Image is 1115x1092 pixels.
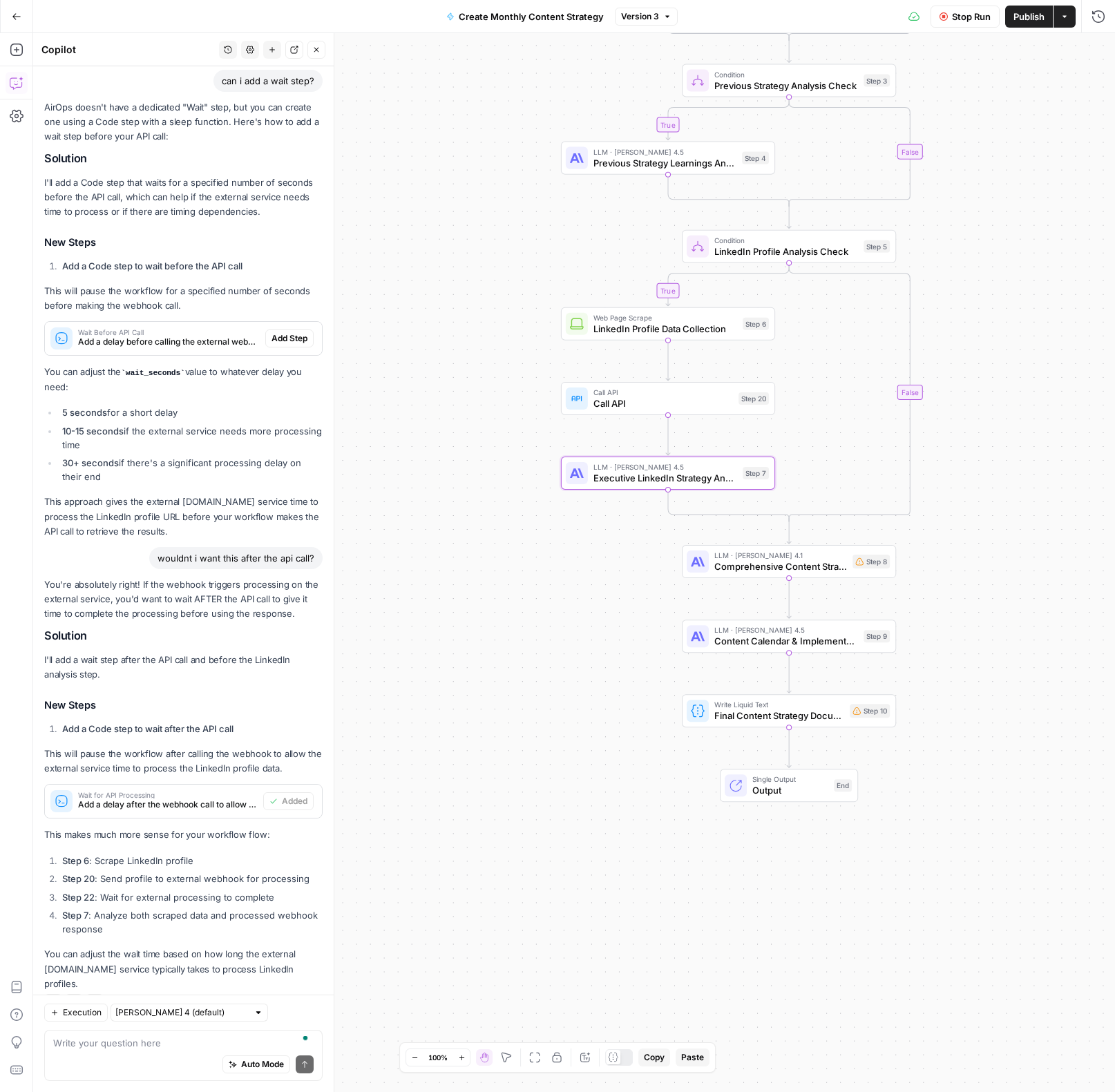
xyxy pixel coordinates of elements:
[78,792,258,798] span: Wait for API Processing
[787,578,791,618] g: Edge from step_8 to step_9
[681,1051,704,1064] span: Paste
[682,545,896,578] div: LLM · [PERSON_NAME] 4.1Comprehensive Content Strategy DevelopmentStep 8
[666,263,789,306] g: Edge from step_5 to step_6
[459,10,604,23] span: Create Monthly Content Strategy
[676,1048,709,1066] button: Paste
[593,156,736,170] span: Previous Strategy Learnings Analysis
[44,233,323,251] h3: New Steps
[682,694,896,727] div: Write Liquid TextFinal Content Strategy DocumentStep 10
[742,152,769,164] div: Step 4
[59,854,323,868] li: : Scrape LinkedIn profile
[668,490,789,521] g: Edge from step_7 to step_5-conditional-end
[738,392,769,405] div: Step 20
[787,37,791,62] g: Edge from step_16-conditional-end to step_3
[787,727,791,767] g: Edge from step_10 to end
[438,6,612,28] button: Create Monthly Content Strategy
[615,8,678,26] button: Version 3
[743,318,769,330] div: Step 6
[149,547,323,569] div: wouldnt i want this after the api call?
[265,329,314,347] button: Add Step
[44,495,323,538] p: This approach gives the external [DOMAIN_NAME] service time to process the LinkedIn profile URL b...
[271,332,307,345] span: Add Step
[864,630,890,642] div: Step 9
[593,146,736,157] span: LLM · [PERSON_NAME] 4.5
[62,723,234,734] strong: Add a Code step to wait after the API call
[682,230,896,263] div: ConditionLinkedIn Profile Analysis CheckStep 5
[59,890,323,904] li: : Wait for external processing to complete
[1005,6,1053,28] button: Publish
[714,699,844,710] span: Write Liquid Text
[714,235,858,246] span: Condition
[62,407,107,418] strong: 5 seconds
[644,1051,665,1064] span: Copy
[222,1055,290,1073] button: Auto Mode
[78,329,260,336] span: Wait Before API Call
[714,550,847,561] span: LLM · [PERSON_NAME] 4.1
[743,467,769,479] div: Step 7
[62,457,119,468] strong: 30+ seconds
[714,634,858,648] span: Content Calendar & Implementation Plan
[864,240,890,253] div: Step 5
[561,142,775,175] div: LLM · [PERSON_NAME] 4.5Previous Strategy Learnings AnalysisStep 4
[263,792,314,810] button: Added
[44,827,323,842] p: This makes much more sense for your workflow flow:
[78,336,260,348] span: Add a delay before calling the external webhook to allow time for processing
[752,774,828,785] span: Single Output
[428,1052,448,1063] span: 100%
[787,653,791,693] g: Edge from step_9 to step_10
[44,629,323,642] h2: Solution
[714,69,858,80] span: Condition
[621,10,659,23] span: Version 3
[561,307,775,341] div: Web Page ScrapeLinkedIn Profile Data CollectionStep 6
[62,855,89,866] strong: Step 6
[44,365,323,394] p: You can adjust the value to whatever delay you need:
[952,10,991,23] span: Stop Run
[62,873,95,884] strong: Step 20
[638,1048,670,1066] button: Copy
[561,457,775,490] div: LLM · [PERSON_NAME] 4.5Executive LinkedIn Strategy AnalysisStep 7
[44,1004,108,1022] button: Execution
[53,1036,314,1050] textarea: To enrich screen reader interactions, please activate Accessibility in Grammarly extension settings
[714,624,858,635] span: LLM · [PERSON_NAME] 4.5
[850,704,890,718] div: Step 10
[44,747,323,776] p: This will pause the workflow after calling the webhook to allow the external service time to proc...
[787,518,791,544] g: Edge from step_5-conditional-end to step_8
[752,783,828,797] span: Output
[593,322,737,336] span: LinkedIn Profile Data Collection
[44,696,323,714] h3: New Steps
[44,284,323,313] p: This will pause the workflow for a specified number of seconds before making the webhook call.
[682,769,896,802] div: Single OutputOutputEnd
[78,798,258,811] span: Add a delay after the webhook call to allow the external service time to process the LinkedIn pro...
[62,892,95,903] strong: Step 22
[44,653,323,682] p: I'll add a wait step after the API call and before the LinkedIn analysis step.
[834,779,852,792] div: End
[62,425,124,437] strong: 10-15 seconds
[561,382,775,415] div: Call APICall APIStep 20
[666,415,670,455] g: Edge from step_20 to step_7
[241,1058,284,1071] span: Auto Mode
[714,79,858,93] span: Previous Strategy Analysis Check
[282,795,307,807] span: Added
[59,908,323,936] li: : Analyze both scraped data and processed webhook response
[666,341,670,381] g: Edge from step_6 to step_20
[44,947,323,990] p: You can adjust the wait time based on how long the external [DOMAIN_NAME] service typically takes...
[59,872,323,885] li: : Send profile to external webhook for processing
[59,405,323,419] li: for a short delay
[682,64,896,97] div: ConditionPrevious Strategy Analysis CheckStep 3
[41,43,215,57] div: Copilot
[931,6,1000,28] button: Stop Run
[787,203,791,229] g: Edge from step_3-conditional-end to step_5
[59,424,323,452] li: if the external service needs more processing time
[789,263,910,521] g: Edge from step_5 to step_5-conditional-end
[714,559,847,573] span: Comprehensive Content Strategy Development
[44,152,323,165] h2: Solution
[62,910,88,921] strong: Step 7
[666,97,789,140] g: Edge from step_3 to step_4
[1013,10,1045,23] span: Publish
[593,461,737,472] span: LLM · [PERSON_NAME] 4.5
[44,577,323,621] p: You're absolutely right! If the webhook triggers processing on the external service, you'd want t...
[852,555,890,568] div: Step 8
[115,1006,248,1019] input: Claude Sonnet 4 (default)
[593,471,737,485] span: Executive LinkedIn Strategy Analysis
[593,312,737,323] span: Web Page Scrape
